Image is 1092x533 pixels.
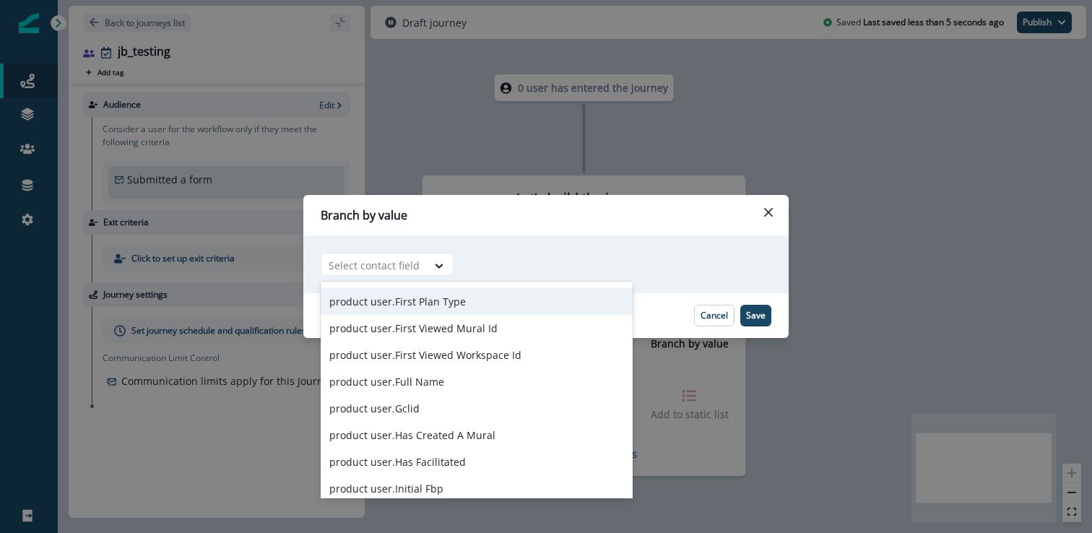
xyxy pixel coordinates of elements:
button: Save [740,305,771,326]
p: Save [746,311,766,321]
button: Close [757,201,780,224]
p: Cancel [701,311,728,321]
div: product user.Has Created A Mural [321,422,633,448]
p: Branch by value [321,207,407,224]
div: product user.Gclid [321,395,633,422]
div: product user.First Viewed Mural Id [321,315,633,342]
div: product user.Initial Fbp [321,475,633,502]
div: product user.First Viewed Workspace Id [321,342,633,368]
button: Cancel [694,305,734,326]
div: product user.Full Name [321,368,633,395]
div: product user.Has Facilitated [321,448,633,475]
div: product user.First Plan Type [321,288,633,315]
